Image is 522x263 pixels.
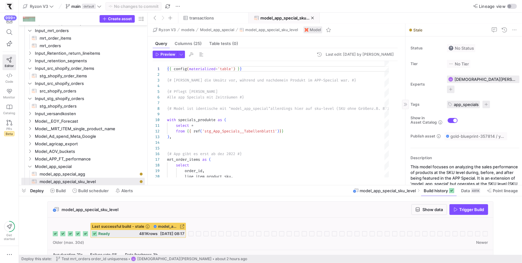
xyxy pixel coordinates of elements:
div: Press SPACE to select this row. [21,95,145,102]
span: , [169,134,171,139]
div: 5 [153,89,160,94]
span: Input_src_shopify_order_items [35,65,144,72]
span: gold-blueprint-357814 / y42_Ryzon_V3_main / model_app_special_sku_level [450,134,506,139]
span: Columns [175,42,202,46]
span: allerdings hier auf sku-level (SKU ohne Größen [270,106,372,111]
div: Press SPACE to select this row. [21,178,145,185]
button: Alerts [113,185,136,196]
span: Failure rate [90,252,111,257]
a: mrt_order_items​​​​​​​​​​ [21,34,145,42]
span: Input_versandkosten [35,110,144,117]
span: stg_shopify_orders​​​​​​​​​​ [40,103,138,110]
div: 2 [153,72,160,77]
span: Model_APP_FT_performance [35,155,144,163]
button: 999+ [3,15,16,26]
button: No tierNo Tier [447,60,470,68]
button: Model_app_special [198,26,236,34]
div: 19 [153,168,160,174]
span: ) [167,134,169,139]
span: Model_app_special [35,163,144,170]
div: 20 [153,174,160,179]
div: 15 [153,145,160,151]
span: } [279,129,281,134]
span: Input_stg_shopify_orders [35,95,144,102]
span: No Status [449,46,474,51]
a: PRsBeta [3,117,16,139]
div: 10 [153,117,160,123]
span: [DATE] 08:17 [160,231,184,236]
span: Model__MRT_ITEM_single_product_name [35,125,144,132]
span: from [176,129,185,134]
span: as [202,157,207,162]
span: (0) [232,42,238,46]
div: 13 [153,134,160,140]
span: mrt_order_items [167,157,200,162]
span: Ryzon V3 [30,4,48,9]
button: models [180,26,196,34]
span: model_app_special_agg​​​​​​​​​​ [40,171,138,178]
span: Newer [476,240,488,245]
button: Last successful build - stalemodel_app_special_sku_levelready481Krows[DATE] 08:17 [90,223,186,238]
span: Model_agricap_export [35,140,144,148]
button: Getstarted [3,219,16,243]
button: No statusNo Status [447,44,476,52]
button: Create asset [100,15,135,23]
div: Press SPACE to select this row. [21,102,145,110]
span: ready [98,232,110,236]
span: Preview [160,52,175,57]
span: Query [155,42,167,46]
span: ) [277,129,279,134]
span: 0% [112,252,117,257]
img: https://storage.googleapis.com/y42-prod-data-exchange/images/sBsRsYb6BHzNxH9w4w8ylRuridc3cmH4JEFn... [6,3,13,9]
a: stg_shopify_orders​​​​​​​​​​ [21,102,145,110]
div: Press SPACE to select this row. [21,49,145,57]
span: Avg duration [53,252,75,257]
span: Model_app_special [200,28,234,32]
span: Test mrt_orders order_id uniqueness [62,257,128,261]
span: Lineage view [479,4,506,9]
span: {# [PERSON_NAME] die Umsätz vor, während und nachdem [167,78,281,83]
div: Last edit: [DATE] by [PERSON_NAME] [326,52,394,57]
button: transactions [178,13,248,23]
a: model_app_special_sku_level​​​​​​​​​​ [21,178,145,185]
a: Catalog [3,102,16,117]
span: Point lineage [493,188,518,193]
span: = [215,66,218,71]
div: 17 [153,157,160,162]
span: } [240,66,242,71]
div: Press SPACE to select this row. [21,148,145,155]
span: model_app_special_sku_level​​​​​​​​​​ [40,178,138,185]
div: CB [131,256,136,261]
span: config [174,66,187,71]
button: Ryzon V3 [151,26,177,34]
button: model_app_special_sku_level [238,26,300,34]
span: z.B. 8738XXKB) #} [372,106,409,111]
div: Press SPACE to select this row. [21,132,145,140]
span: Model_AOV_buckets [35,148,144,155]
span: line_item_product_sku [185,174,231,179]
span: select [176,163,189,168]
span: Deploy this state: [21,257,52,261]
span: about 2 hours ago [215,257,247,261]
span: stg_shopify_order_items​​​​​​​​​​ [40,72,138,80]
div: 11 [153,123,160,128]
span: } [281,129,284,134]
span: 21s [77,252,83,257]
span: (25) [193,42,202,46]
span: Build scheduler [78,188,109,193]
span: Model_Ad_spend_Meta_Google [35,133,144,140]
div: Press SPACE to select this row. [21,72,145,80]
span: 3h [153,252,158,257]
button: Build history [421,185,457,196]
a: model_app_special_sku_level [154,224,184,229]
span: ( [224,117,226,122]
div: Press SPACE to select this row. [21,42,145,49]
a: Code [3,70,16,86]
button: Build [47,185,68,196]
div: 8 [153,106,160,111]
div: 999+ [4,15,17,20]
span: {# App gibt es erst ab dez 2022 #} [167,151,242,156]
span: select [176,123,189,128]
span: mrt_orders​​​​​​​​​​ [40,42,138,49]
div: 3 [153,77,160,83]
